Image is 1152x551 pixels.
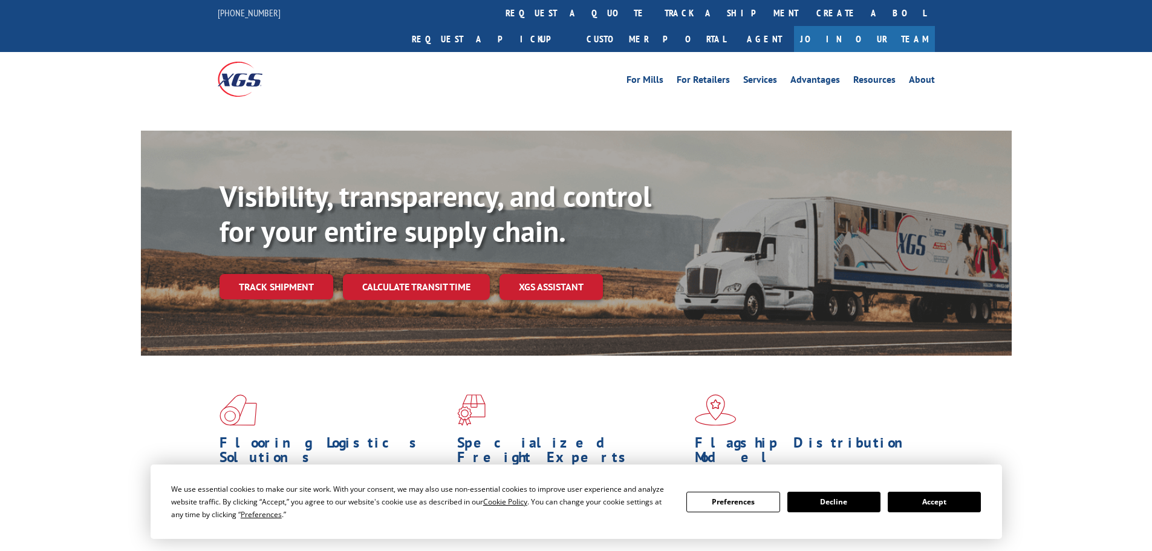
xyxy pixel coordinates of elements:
[151,465,1002,539] div: Cookie Consent Prompt
[218,7,281,19] a: [PHONE_NUMBER]
[686,492,779,512] button: Preferences
[457,394,486,426] img: xgs-icon-focused-on-flooring-red
[909,75,935,88] a: About
[888,492,981,512] button: Accept
[743,75,777,88] a: Services
[677,75,730,88] a: For Retailers
[853,75,896,88] a: Resources
[220,177,651,250] b: Visibility, transparency, and control for your entire supply chain.
[457,435,686,471] h1: Specialized Freight Experts
[241,509,282,520] span: Preferences
[220,435,448,471] h1: Flooring Logistics Solutions
[578,26,735,52] a: Customer Portal
[220,394,257,426] img: xgs-icon-total-supply-chain-intelligence-red
[695,394,737,426] img: xgs-icon-flagship-distribution-model-red
[787,492,880,512] button: Decline
[735,26,794,52] a: Agent
[794,26,935,52] a: Join Our Team
[695,435,923,471] h1: Flagship Distribution Model
[220,274,333,299] a: Track shipment
[343,274,490,300] a: Calculate transit time
[626,75,663,88] a: For Mills
[483,497,527,507] span: Cookie Policy
[790,75,840,88] a: Advantages
[171,483,672,521] div: We use essential cookies to make our site work. With your consent, we may also use non-essential ...
[500,274,603,300] a: XGS ASSISTANT
[403,26,578,52] a: Request a pickup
